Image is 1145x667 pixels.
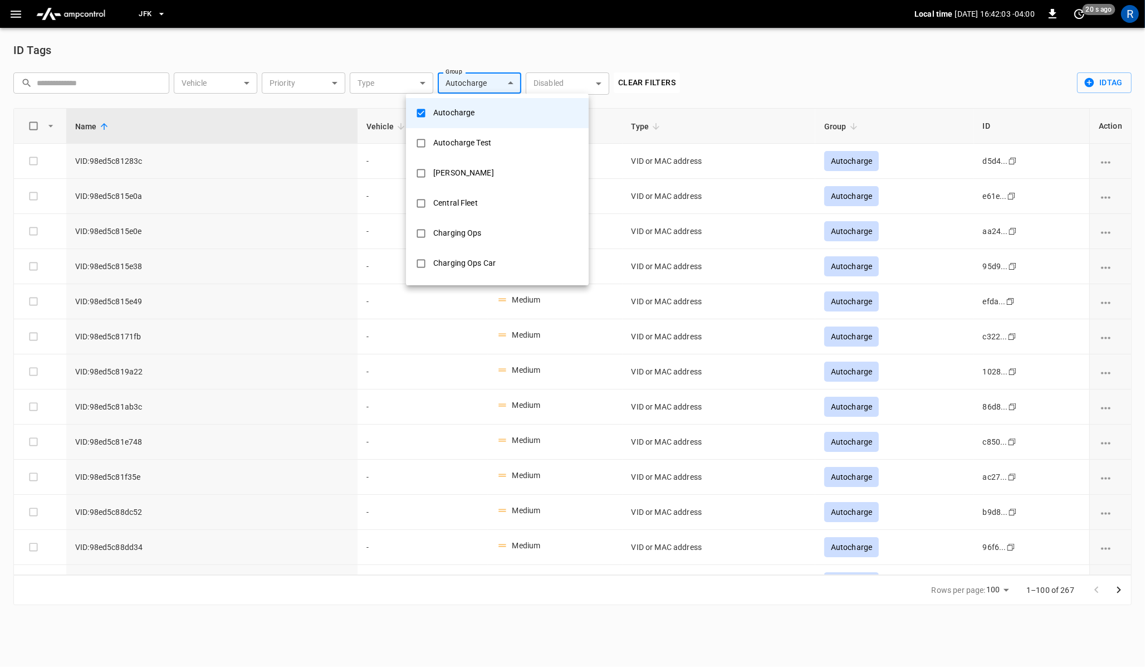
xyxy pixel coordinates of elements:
[427,223,488,244] div: Charging Ops
[427,253,502,274] div: Charging Ops Car
[427,163,501,183] div: [PERSON_NAME]
[427,283,471,304] div: Dollaride
[427,133,498,153] div: Autocharge Test
[427,193,485,213] div: Central Fleet
[427,103,481,123] div: Autocharge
